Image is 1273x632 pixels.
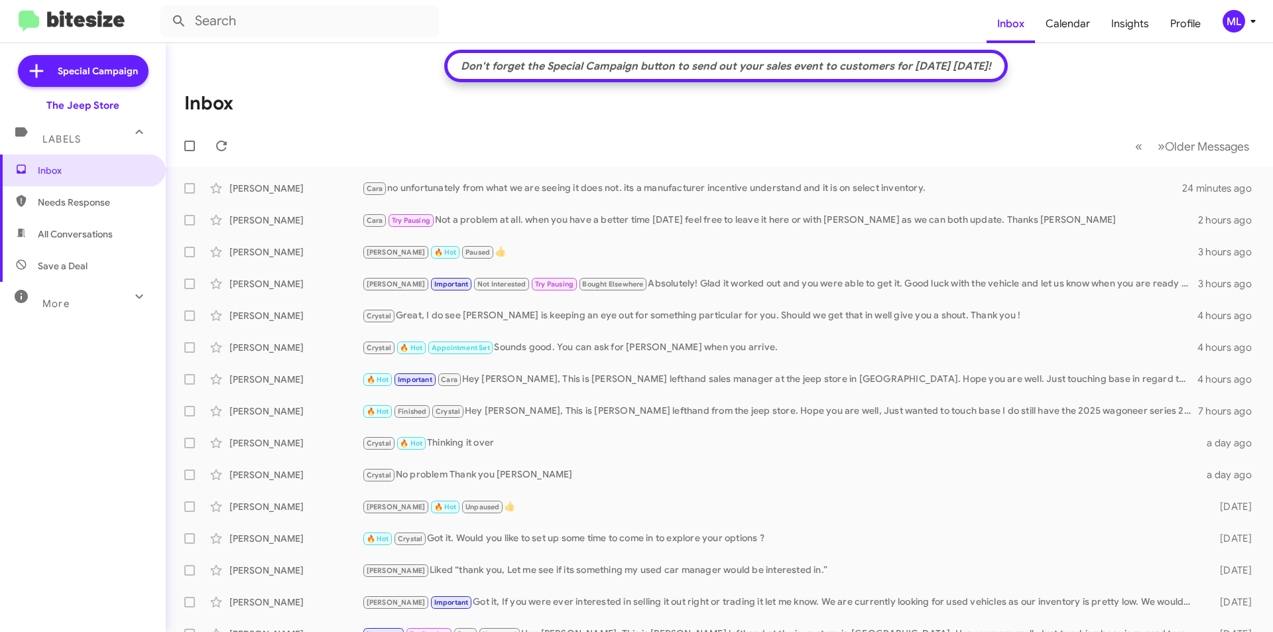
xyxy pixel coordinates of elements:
div: 👍 [362,499,1199,515]
span: 🔥 Hot [434,248,457,257]
div: no unfortunately from what we are seeing it does not. its a manufacturer incentive understand and... [362,181,1183,196]
div: [PERSON_NAME] [229,532,362,545]
div: [PERSON_NAME] [229,468,362,481]
div: [PERSON_NAME] [229,373,362,386]
div: [PERSON_NAME] [229,436,362,450]
div: [PERSON_NAME] [229,245,362,259]
span: Paused [465,248,490,257]
input: Search [160,5,439,37]
div: [PERSON_NAME] [229,564,362,577]
span: Crystal [367,471,391,479]
span: 🔥 Hot [367,407,389,416]
div: Got it. Would you like to set up some time to come in to explore your options ? [362,531,1199,546]
div: [DATE] [1199,564,1262,577]
span: 🔥 Hot [400,439,422,448]
span: More [42,298,70,310]
div: No problem Thank you [PERSON_NAME] [362,468,1199,483]
span: [PERSON_NAME] [367,280,426,288]
button: ML [1211,10,1258,32]
div: 👍 [362,245,1198,260]
div: [PERSON_NAME] [229,500,362,513]
div: Got it, If you were ever interested in selling it out right or trading it let me know. We are cur... [362,595,1199,610]
div: [DATE] [1199,532,1262,545]
div: [DATE] [1199,500,1262,513]
span: Bought Elsewhere [582,280,643,288]
div: [PERSON_NAME] [229,341,362,354]
a: Calendar [1035,5,1101,43]
span: Inbox [38,164,151,177]
span: Try Pausing [535,280,574,288]
span: All Conversations [38,227,113,241]
div: 24 minutes ago [1183,182,1262,195]
div: a day ago [1199,436,1262,450]
span: Important [434,280,469,288]
div: Not a problem at all. when you have a better time [DATE] feel free to leave it here or with [PERS... [362,213,1198,228]
div: 7 hours ago [1198,405,1262,418]
button: Next [1150,133,1257,160]
div: 4 hours ago [1197,373,1262,386]
h1: Inbox [184,93,233,114]
div: [PERSON_NAME] [229,277,362,290]
div: [PERSON_NAME] [229,309,362,322]
span: [PERSON_NAME] [367,248,426,257]
span: Cara [367,216,383,225]
div: Hey [PERSON_NAME], This is [PERSON_NAME] lefthand sales manager at the jeep store in [GEOGRAPHIC_... [362,372,1197,387]
span: Unpaused [465,503,500,511]
button: Previous [1127,133,1150,160]
span: Save a Deal [38,259,88,273]
div: Liked “thank you, Let me see if its something my used car manager would be interested in.” [362,563,1199,578]
div: Hey [PERSON_NAME], This is [PERSON_NAME] lefthand from the jeep store. Hope you are well, Just wa... [362,404,1198,419]
span: 🔥 Hot [367,535,389,543]
span: Cara [441,375,457,384]
div: [PERSON_NAME] [229,405,362,418]
span: » [1158,138,1165,155]
div: 3 hours ago [1198,245,1262,259]
div: Thinking it over [362,436,1199,451]
span: Labels [42,133,81,145]
a: Profile [1160,5,1211,43]
span: Not Interested [477,280,526,288]
span: 🔥 Hot [434,503,457,511]
span: Important [398,375,432,384]
span: Important [434,598,469,607]
span: Crystal [398,535,422,543]
a: Insights [1101,5,1160,43]
div: a day ago [1199,468,1262,481]
div: The Jeep Store [46,99,119,112]
a: Special Campaign [18,55,149,87]
div: [PERSON_NAME] [229,214,362,227]
span: Appointment Set [432,344,490,352]
span: Crystal [367,439,391,448]
div: Don't forget the Special Campaign button to send out your sales event to customers for [DATE] [DA... [454,60,998,73]
span: « [1135,138,1142,155]
div: 4 hours ago [1197,309,1262,322]
span: Try Pausing [392,216,430,225]
div: [DATE] [1199,596,1262,609]
span: Crystal [367,312,391,320]
div: Great, I do see [PERSON_NAME] is keeping an eye out for something particular for you. Should we g... [362,308,1197,324]
div: [PERSON_NAME] [229,596,362,609]
span: Crystal [436,407,460,416]
span: Special Campaign [58,64,138,78]
span: Crystal [367,344,391,352]
span: 🔥 Hot [400,344,422,352]
div: ML [1223,10,1245,32]
div: [PERSON_NAME] [229,182,362,195]
span: [PERSON_NAME] [367,503,426,511]
div: 4 hours ago [1197,341,1262,354]
span: [PERSON_NAME] [367,598,426,607]
div: 2 hours ago [1198,214,1262,227]
span: Finished [398,407,427,416]
span: Needs Response [38,196,151,209]
span: Cara [367,184,383,193]
a: Inbox [987,5,1035,43]
div: Absolutely! Glad it worked out and you were able to get it. Good luck with the vehicle and let us... [362,277,1198,292]
nav: Page navigation example [1128,133,1257,160]
span: 🔥 Hot [367,375,389,384]
span: [PERSON_NAME] [367,566,426,575]
div: Sounds good. You can ask for [PERSON_NAME] when you arrive. [362,340,1197,355]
